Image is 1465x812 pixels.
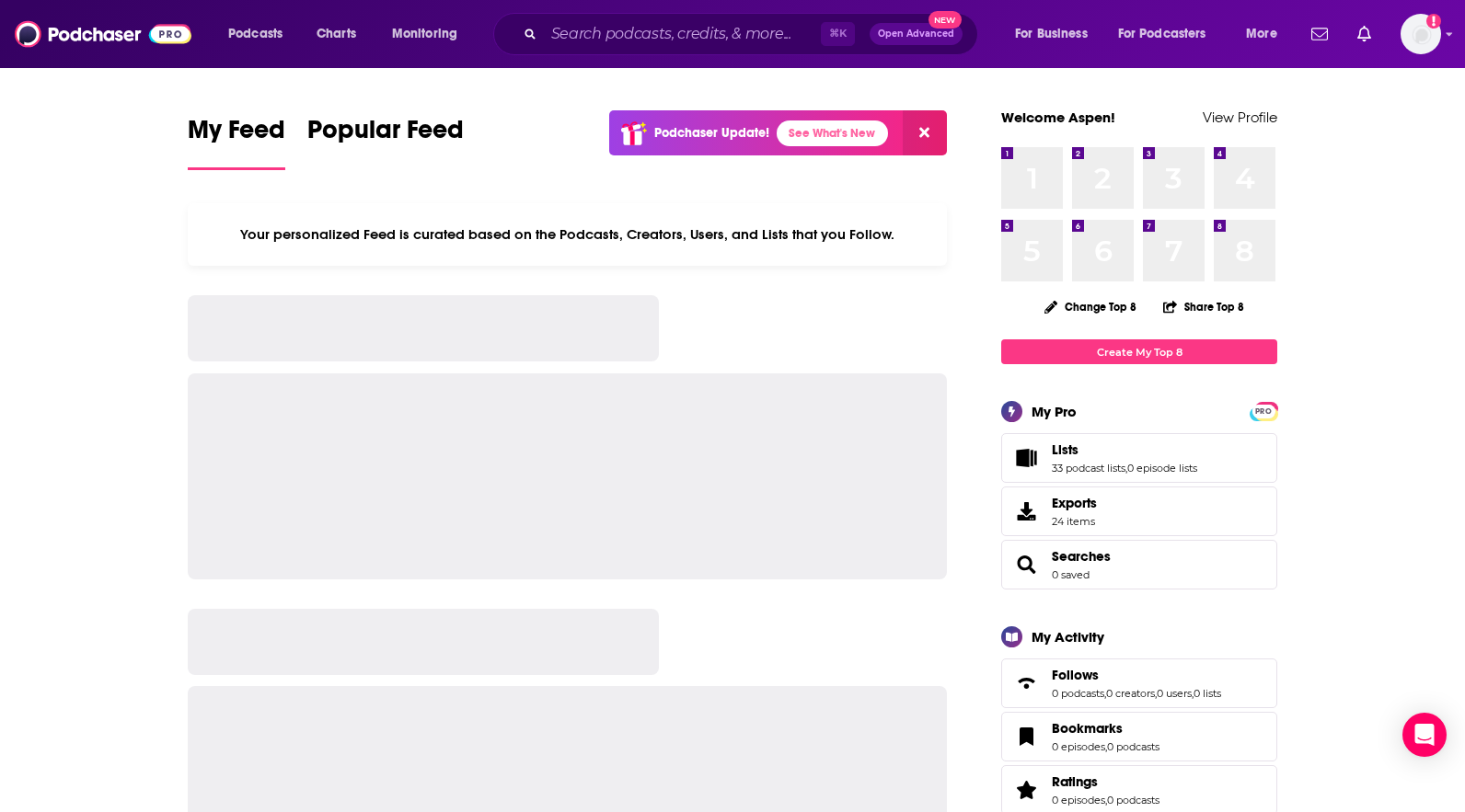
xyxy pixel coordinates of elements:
input: Search podcasts, credits, & more... [544,19,821,49]
span: ⌘ K [821,22,855,46]
span: For Podcasters [1118,21,1206,47]
span: My Feed [188,114,285,156]
span: Bookmarks [1052,720,1123,737]
button: open menu [379,19,481,49]
a: 0 lists [1194,687,1221,700]
span: , [1105,794,1107,806]
a: Create My Top 8 [1001,339,1277,364]
span: Popular Feed [307,114,464,156]
img: User Profile [1401,14,1441,54]
a: 0 episode lists [1127,462,1197,475]
button: Open AdvancedNew [870,23,963,45]
span: Follows [1052,667,1099,683]
span: For Business [1015,21,1088,47]
span: Podcasts [228,21,283,47]
button: Change Top 8 [1033,295,1148,318]
span: More [1246,21,1277,47]
span: Logged in as aspenm13 [1401,14,1441,54]
svg: Add a profile image [1426,14,1441,29]
span: PRO [1252,405,1275,418]
span: Bookmarks [1001,712,1277,761]
a: Lists [1052,441,1197,458]
span: , [1155,687,1157,700]
a: 0 podcasts [1052,687,1104,700]
div: Your personalized Feed is curated based on the Podcasts, Creators, Users, and Lists that you Follow. [188,203,947,266]
div: My Pro [1032,403,1077,420]
span: , [1104,687,1106,700]
span: Lists [1001,433,1277,483]
span: , [1125,462,1127,475]
div: Open Intercom Messenger [1402,713,1447,757]
button: Show profile menu [1401,14,1441,54]
span: Searches [1001,540,1277,589]
a: Popular Feed [307,114,464,170]
button: Share Top 8 [1162,289,1245,325]
a: Searches [1052,548,1111,565]
a: Lists [1008,445,1044,471]
a: Bookmarks [1052,720,1159,737]
a: See What's New [777,120,888,146]
a: Searches [1008,552,1044,578]
button: open menu [1106,19,1233,49]
a: Follows [1052,667,1221,683]
span: Lists [1052,441,1079,458]
a: Bookmarks [1008,724,1044,749]
button: open menu [1233,19,1300,49]
a: View Profile [1203,109,1277,126]
a: Charts [305,19,367,49]
span: Ratings [1052,773,1098,790]
a: 0 saved [1052,568,1090,581]
span: Exports [1008,498,1044,524]
a: 0 users [1157,687,1192,700]
a: Ratings [1008,777,1044,803]
span: New [929,11,962,29]
span: Follows [1001,658,1277,708]
a: Show notifications dropdown [1350,18,1378,50]
a: Welcome Aspen! [1001,109,1115,126]
a: 0 podcasts [1107,740,1159,753]
button: open menu [1002,19,1111,49]
span: Open Advanced [878,29,954,39]
a: 0 podcasts [1107,794,1159,806]
a: 0 episodes [1052,740,1105,753]
span: Charts [317,21,356,47]
img: Podchaser - Follow, Share and Rate Podcasts [15,17,191,51]
a: My Feed [188,114,285,170]
span: 24 items [1052,515,1097,528]
span: Exports [1052,495,1097,511]
a: 0 creators [1106,687,1155,700]
div: My Activity [1032,628,1104,646]
span: , [1192,687,1194,700]
span: , [1105,740,1107,753]
a: Ratings [1052,773,1159,790]
a: Exports [1001,486,1277,536]
a: PRO [1252,404,1275,417]
span: Monitoring [392,21,457,47]
a: 0 episodes [1052,794,1105,806]
a: Show notifications dropdown [1304,18,1335,50]
a: Follows [1008,670,1044,696]
p: Podchaser Update! [654,125,769,141]
button: open menu [215,19,306,49]
div: Search podcasts, credits, & more... [511,13,996,55]
a: 33 podcast lists [1052,462,1125,475]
